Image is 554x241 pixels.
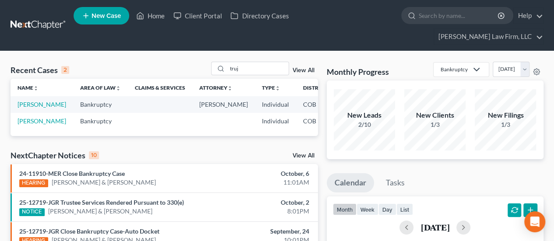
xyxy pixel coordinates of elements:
[514,8,543,24] a: Help
[441,66,468,73] div: Bankruptcy
[218,227,309,236] div: September, 24
[33,86,39,91] i: unfold_more
[132,8,169,24] a: Home
[303,84,332,91] a: Districtunfold_more
[378,173,413,192] a: Tasks
[334,110,395,120] div: New Leads
[356,203,378,215] button: week
[218,169,309,178] div: October, 6
[19,227,159,235] a: 25-12719-JGR Close Bankruptcy Case-Auto Docket
[199,84,233,91] a: Attorneyunfold_more
[218,198,309,207] div: October, 2
[18,101,66,108] a: [PERSON_NAME]
[404,120,466,129] div: 1/3
[378,203,396,215] button: day
[327,66,389,77] h3: Monthly Progress
[434,29,543,45] a: [PERSON_NAME] Law Firm, LLC
[255,113,296,129] td: Individual
[11,150,99,161] div: NextChapter Notices
[89,151,99,159] div: 10
[218,178,309,187] div: 11:01AM
[227,62,289,75] input: Search by name...
[169,8,226,24] a: Client Portal
[61,66,69,74] div: 2
[73,96,128,112] td: Bankruptcy
[19,170,125,177] a: 24-11910-MER Close Bankruptcy Case
[420,223,449,232] h2: [DATE]
[128,79,192,96] th: Claims & Services
[334,120,395,129] div: 2/10
[404,110,466,120] div: New Clients
[92,13,121,19] span: New Case
[192,96,255,112] td: [PERSON_NAME]
[275,86,280,91] i: unfold_more
[333,203,356,215] button: month
[475,110,536,120] div: New Filings
[262,84,280,91] a: Typeunfold_more
[19,208,45,216] div: NOTICE
[293,67,314,73] a: View All
[116,86,121,91] i: unfold_more
[218,207,309,216] div: 8:01PM
[475,120,536,129] div: 1/3
[19,199,184,206] a: 25-12719-JGR Trustee Services Rendered Pursuant to 330(e)
[73,113,128,129] td: Bankruptcy
[80,84,121,91] a: Area of Lawunfold_more
[419,7,499,24] input: Search by name...
[396,203,413,215] button: list
[18,117,66,125] a: [PERSON_NAME]
[293,153,314,159] a: View All
[19,179,48,187] div: HEARING
[52,178,156,187] a: [PERSON_NAME] & [PERSON_NAME]
[296,96,339,112] td: COB
[18,84,39,91] a: Nameunfold_more
[11,65,69,75] div: Recent Cases
[226,8,293,24] a: Directory Cases
[524,211,545,232] div: Open Intercom Messenger
[227,86,233,91] i: unfold_more
[48,207,152,216] a: [PERSON_NAME] & [PERSON_NAME]
[296,113,339,129] td: COB
[255,96,296,112] td: Individual
[327,173,374,192] a: Calendar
